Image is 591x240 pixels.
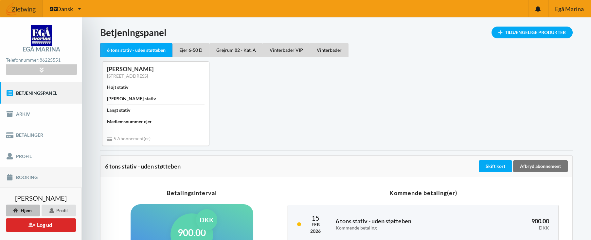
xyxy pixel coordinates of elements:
[310,228,321,234] div: 2026
[107,73,148,79] a: [STREET_ADDRESS]
[172,43,209,57] div: Ejer 6-50 D
[476,217,549,230] h3: 900.00
[492,27,573,38] div: Tilgængelige Produkter
[100,43,172,57] div: 6 tons stativ - uden støtteben
[57,6,73,12] span: Dansk
[107,65,205,73] div: [PERSON_NAME]
[209,43,263,57] div: Grejrum 82 - Kat. A
[513,160,568,172] div: Afbryd abonnement
[6,218,76,232] button: Log ud
[336,217,467,230] h3: 6 tons stativ - uden støtteben
[6,205,40,216] div: Hjem
[40,57,61,63] strong: 86225551
[107,84,128,90] div: Højt stativ
[479,160,512,172] div: Skift kort
[23,46,60,52] div: Egå Marina
[42,205,76,216] div: Profil
[178,227,206,238] h1: 900.00
[336,225,467,231] div: Kommende betaling
[196,209,217,230] div: DKK
[31,25,52,46] img: logo
[6,56,77,65] div: Telefonnummer:
[310,221,321,228] div: Feb
[310,214,321,221] div: 15
[107,95,156,102] div: [PERSON_NAME] stativ
[107,136,151,141] span: 5 Abonnement(er)
[107,118,152,125] div: Medlemsnummer ejer
[114,190,269,196] div: Betalingsinterval
[476,225,549,231] div: DKK
[107,107,130,113] div: Langt stativ
[100,27,573,38] h1: Betjeningspanel
[555,6,584,12] span: Egå Marina
[15,195,67,201] span: [PERSON_NAME]
[310,43,349,57] div: Vinterbader
[288,190,559,196] div: Kommende betaling(er)
[263,43,310,57] div: Vinterbader VIP
[105,163,477,170] div: 6 tons stativ - uden støtteben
